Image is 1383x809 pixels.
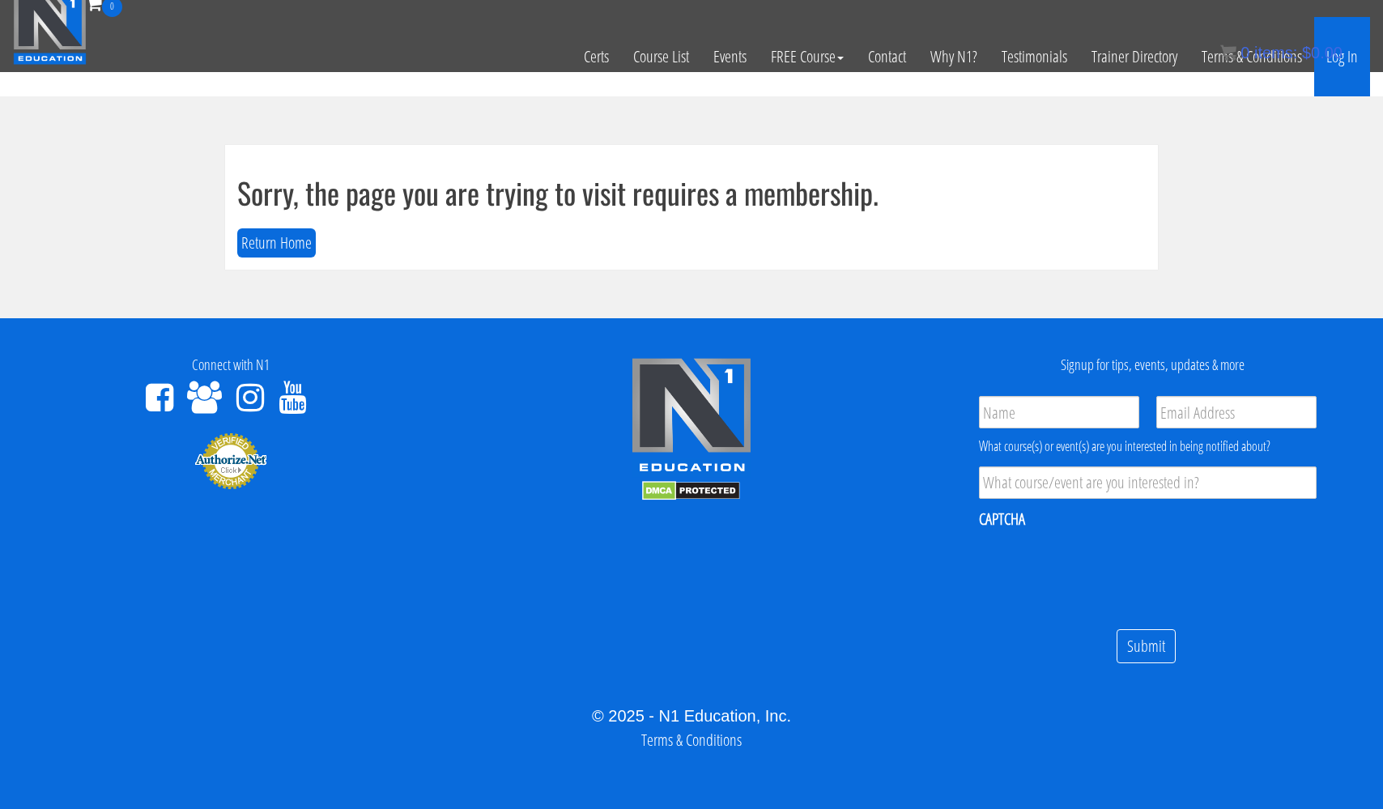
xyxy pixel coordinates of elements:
[979,540,1225,603] iframe: reCAPTCHA
[621,17,701,96] a: Course List
[572,17,621,96] a: Certs
[1189,17,1314,96] a: Terms & Conditions
[1254,44,1297,62] span: items:
[631,357,752,477] img: n1-edu-logo
[979,396,1139,428] input: Name
[237,177,1146,209] h1: Sorry, the page you are trying to visit requires a membership.
[979,509,1025,530] label: CAPTCHA
[918,17,989,96] a: Why N1?
[1220,45,1236,61] img: icon11.png
[989,17,1079,96] a: Testimonials
[856,17,918,96] a: Contact
[642,481,740,500] img: DMCA.com Protection Status
[1302,44,1311,62] span: $
[1314,17,1370,96] a: Log In
[194,432,267,490] img: Authorize.Net Merchant - Click to Verify
[237,228,316,258] button: Return Home
[641,729,742,751] a: Terms & Conditions
[701,17,759,96] a: Events
[979,466,1317,499] input: What course/event are you interested in?
[1220,44,1343,62] a: 0 items: $0.00
[1302,44,1343,62] bdi: 0.00
[12,357,449,373] h4: Connect with N1
[1156,396,1317,428] input: Email Address
[1117,629,1176,664] input: Submit
[12,704,1371,728] div: © 2025 - N1 Education, Inc.
[934,357,1371,373] h4: Signup for tips, events, updates & more
[1240,44,1249,62] span: 0
[759,17,856,96] a: FREE Course
[979,436,1317,456] div: What course(s) or event(s) are you interested in being notified about?
[1079,17,1189,96] a: Trainer Directory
